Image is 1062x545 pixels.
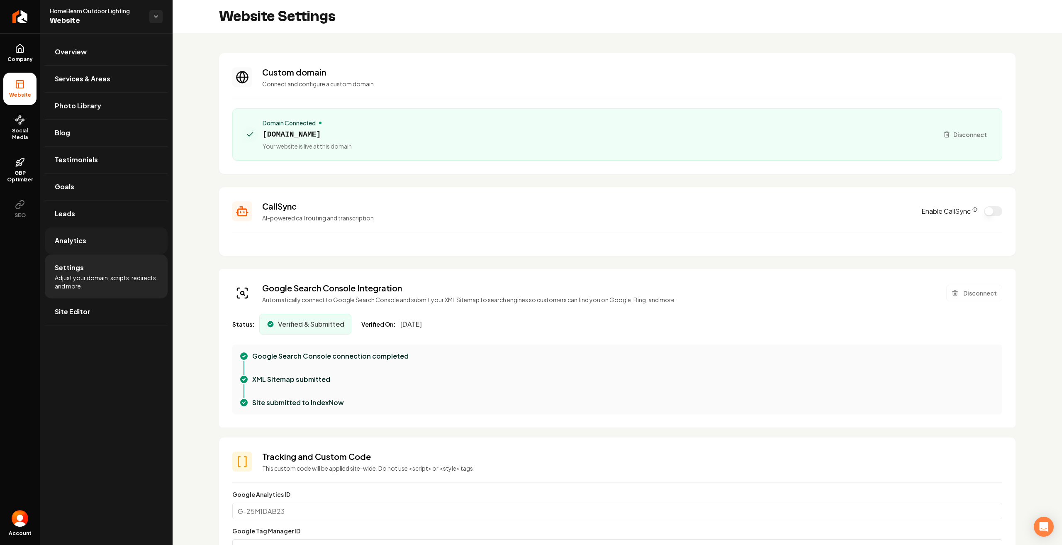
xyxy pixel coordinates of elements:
[12,10,28,23] img: Rebolt Logo
[45,227,168,254] a: Analytics
[45,39,168,65] a: Overview
[9,530,32,537] span: Account
[262,80,1002,88] p: Connect and configure a custom domain.
[45,200,168,227] a: Leads
[12,510,28,527] button: Open user button
[55,101,101,111] span: Photo Library
[262,451,1002,462] h3: Tracking and Custom Code
[3,170,37,183] span: GBP Optimizer
[45,66,168,92] a: Services & Areas
[50,7,143,15] span: HomeBeam Outdoor Lighting
[55,74,110,84] span: Services & Areas
[252,351,409,361] p: Google Search Console connection completed
[252,374,330,384] p: XML Sitemap submitted
[3,193,37,225] button: SEO
[3,37,37,69] a: Company
[232,503,1002,519] input: G-25M1DAB23
[3,127,37,141] span: Social Media
[11,212,29,219] span: SEO
[232,320,254,328] span: Status:
[946,285,1002,301] button: Disconnect
[3,108,37,147] a: Social Media
[55,155,98,165] span: Testimonials
[263,119,316,127] span: Domain Connected
[55,307,90,317] span: Site Editor
[278,319,344,329] span: Verified & Submitted
[400,319,422,329] span: [DATE]
[262,296,676,304] p: Automatically connect to Google Search Console and submit your XML Sitemap to search engines so c...
[55,47,87,57] span: Overview
[45,174,168,200] a: Goals
[953,130,987,139] span: Disconnect
[4,56,36,63] span: Company
[55,128,70,138] span: Blog
[361,320,395,328] span: Verified On:
[262,464,1002,472] p: This custom code will be applied site-wide. Do not use <script> or <style> tags.
[55,236,86,246] span: Analytics
[45,147,168,173] a: Testimonials
[262,66,1002,78] h3: Custom domain
[1034,517,1054,537] div: Open Intercom Messenger
[55,263,84,273] span: Settings
[232,491,290,498] label: Google Analytics ID
[972,207,977,212] button: CallSync Info
[6,92,34,98] span: Website
[921,206,977,216] label: Enable CallSync
[263,142,352,150] span: Your website is live at this domain
[232,527,300,535] label: Google Tag Manager ID
[219,8,336,25] h2: Website Settings
[55,209,75,219] span: Leads
[3,151,37,190] a: GBP Optimizer
[50,15,143,27] span: Website
[12,510,28,527] img: 's logo
[45,93,168,119] a: Photo Library
[263,129,352,140] span: [DOMAIN_NAME]
[252,398,344,408] p: Site submitted to IndexNow
[938,127,992,142] button: Disconnect
[45,120,168,146] a: Blog
[262,200,911,212] h3: CallSync
[55,274,158,290] span: Adjust your domain, scripts, redirects, and more.
[262,282,676,294] h3: Google Search Console Integration
[55,182,74,192] span: Goals
[45,298,168,325] a: Site Editor
[262,214,911,222] p: AI-powered call routing and transcription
